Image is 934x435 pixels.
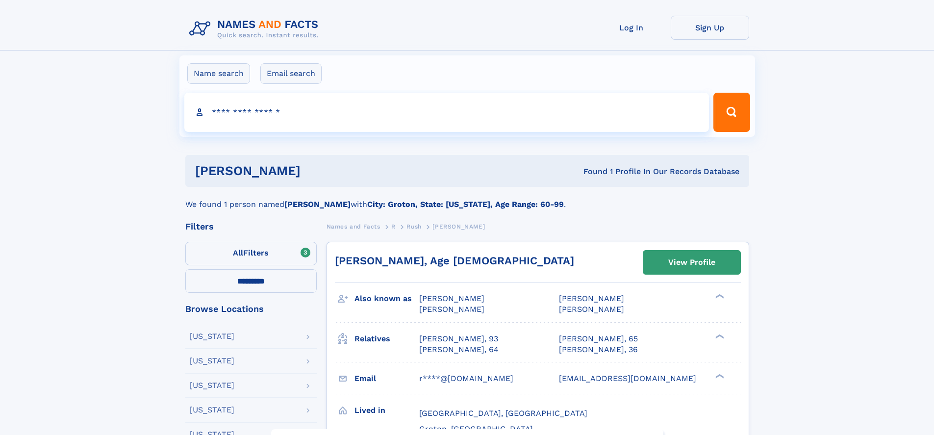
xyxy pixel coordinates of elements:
[185,187,749,210] div: We found 1 person named with .
[284,200,351,209] b: [PERSON_NAME]
[559,305,624,314] span: [PERSON_NAME]
[559,374,696,383] span: [EMAIL_ADDRESS][DOMAIN_NAME]
[419,294,484,303] span: [PERSON_NAME]
[260,63,322,84] label: Email search
[354,370,419,387] h3: Email
[190,333,234,340] div: [US_STATE]
[354,290,419,307] h3: Also known as
[559,294,624,303] span: [PERSON_NAME]
[185,16,327,42] img: Logo Names and Facts
[442,166,739,177] div: Found 1 Profile In Our Records Database
[419,344,499,355] a: [PERSON_NAME], 64
[713,293,725,300] div: ❯
[354,402,419,419] h3: Lived in
[354,331,419,347] h3: Relatives
[185,242,317,265] label: Filters
[432,223,485,230] span: [PERSON_NAME]
[391,223,396,230] span: R
[185,305,317,313] div: Browse Locations
[190,406,234,414] div: [US_STATE]
[559,333,638,344] a: [PERSON_NAME], 65
[419,409,587,418] span: [GEOGRAPHIC_DATA], [GEOGRAPHIC_DATA]
[668,251,715,274] div: View Profile
[185,222,317,231] div: Filters
[713,93,750,132] button: Search Button
[406,223,421,230] span: Rush
[713,333,725,339] div: ❯
[335,255,574,267] a: [PERSON_NAME], Age [DEMOGRAPHIC_DATA]
[327,220,380,232] a: Names and Facts
[195,165,442,177] h1: [PERSON_NAME]
[419,424,533,434] span: Groton, [GEOGRAPHIC_DATA]
[419,305,484,314] span: [PERSON_NAME]
[233,248,243,257] span: All
[643,251,740,274] a: View Profile
[592,16,671,40] a: Log In
[671,16,749,40] a: Sign Up
[190,357,234,365] div: [US_STATE]
[391,220,396,232] a: R
[184,93,709,132] input: search input
[190,382,234,389] div: [US_STATE]
[419,333,498,344] a: [PERSON_NAME], 93
[559,344,638,355] a: [PERSON_NAME], 36
[713,373,725,379] div: ❯
[187,63,250,84] label: Name search
[406,220,421,232] a: Rush
[367,200,564,209] b: City: Groton, State: [US_STATE], Age Range: 60-99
